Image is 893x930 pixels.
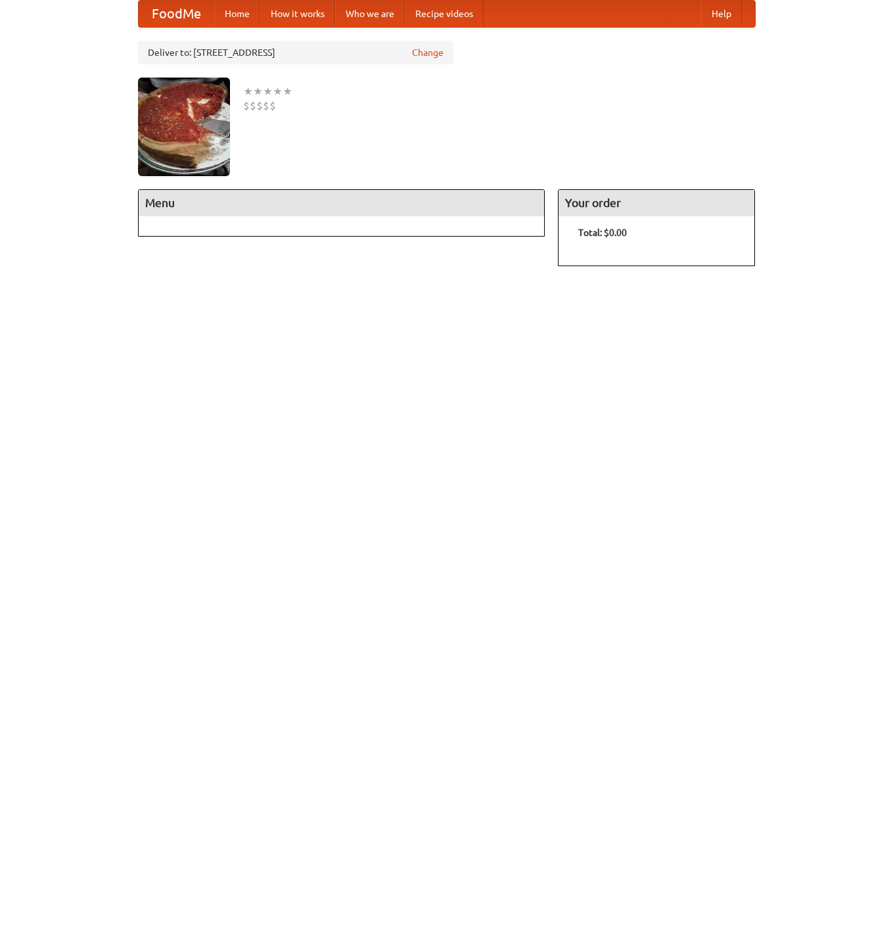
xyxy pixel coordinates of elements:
div: Deliver to: [STREET_ADDRESS] [138,41,453,64]
a: Recipe videos [405,1,484,27]
li: $ [250,99,256,113]
li: ★ [283,84,292,99]
a: Help [701,1,742,27]
a: Home [214,1,260,27]
li: ★ [243,84,253,99]
li: $ [256,99,263,113]
a: How it works [260,1,335,27]
a: FoodMe [139,1,214,27]
li: $ [243,99,250,113]
a: Who we are [335,1,405,27]
img: angular.jpg [138,78,230,176]
li: $ [263,99,269,113]
h4: Menu [139,190,545,216]
li: ★ [263,84,273,99]
a: Change [412,46,444,59]
b: Total: $0.00 [578,227,627,238]
h4: Your order [559,190,754,216]
li: ★ [253,84,263,99]
li: $ [269,99,276,113]
li: ★ [273,84,283,99]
